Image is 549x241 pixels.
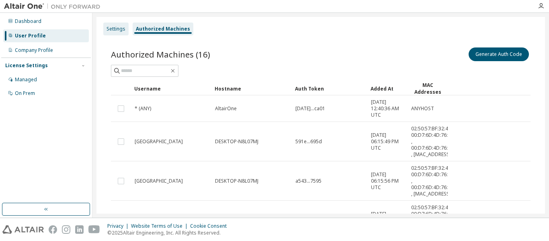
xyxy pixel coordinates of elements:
[111,49,210,60] span: Authorized Machines (16)
[295,138,322,145] span: 591e...695d
[411,165,454,197] span: 02:50:57:BF:32:40 , 00:D7:6D:4D:76:CC , 00:D7:6D:4D:76:C8 , [MAC_ADDRESS]
[15,47,53,54] div: Company Profile
[75,225,84,234] img: linkedin.svg
[4,2,104,10] img: Altair One
[62,225,70,234] img: instagram.svg
[135,105,151,112] span: * (ANY)
[215,178,258,184] span: DESKTOP-N8L07MJ
[190,223,231,229] div: Cookie Consent
[411,82,445,95] div: MAC Addresses
[131,223,190,229] div: Website Terms of Use
[411,126,454,158] span: 02:50:57:BF:32:40 , 00:D7:6D:4D:76:CC , 00:D7:6D:4D:76:C8 , [MAC_ADDRESS]
[107,26,125,32] div: Settings
[136,26,190,32] div: Authorized Machines
[295,82,364,95] div: Auth Token
[295,178,322,184] span: a543...7595
[371,132,404,151] span: [DATE] 06:15:49 PM UTC
[135,138,183,145] span: [GEOGRAPHIC_DATA]
[215,105,237,112] span: AltairOne
[15,90,35,97] div: On Prem
[15,76,37,83] div: Managed
[295,105,325,112] span: [DATE]...ca01
[371,99,404,118] span: [DATE] 12:40:36 AM UTC
[107,223,131,229] div: Privacy
[49,225,57,234] img: facebook.svg
[134,82,208,95] div: Username
[215,82,289,95] div: Hostname
[135,178,183,184] span: [GEOGRAPHIC_DATA]
[371,82,404,95] div: Added At
[469,47,529,61] button: Generate Auth Code
[371,171,404,191] span: [DATE] 06:15:56 PM UTC
[215,138,258,145] span: DESKTOP-N8L07MJ
[88,225,100,234] img: youtube.svg
[371,211,404,230] span: [DATE] 06:16:09 PM UTC
[411,105,434,112] span: ANYHOST
[15,18,41,25] div: Dashboard
[107,229,231,236] p: © 2025 Altair Engineering, Inc. All Rights Reserved.
[411,204,454,237] span: 02:50:57:BF:32:40 , 00:D7:6D:4D:76:CC , 00:D7:6D:4D:76:C8 , [MAC_ADDRESS]
[5,62,48,69] div: License Settings
[15,33,46,39] div: User Profile
[2,225,44,234] img: altair_logo.svg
